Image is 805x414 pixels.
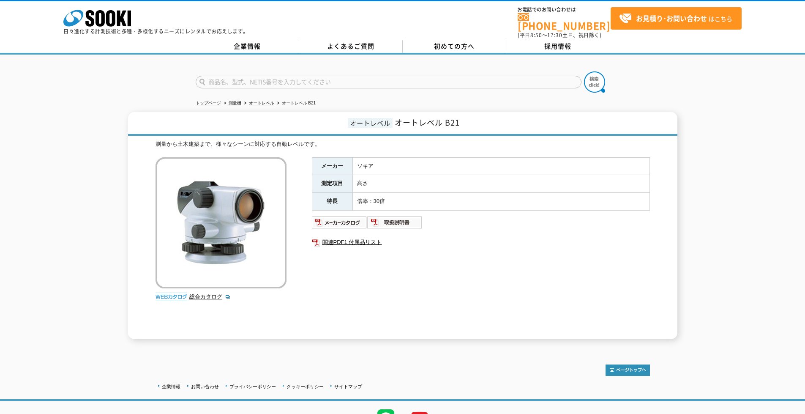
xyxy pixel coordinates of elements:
th: メーカー [312,157,352,175]
td: ソキア [352,157,649,175]
a: 取扱説明書 [367,221,423,228]
a: 関連PDF1 付属品リスト [312,237,650,248]
img: webカタログ [156,293,187,301]
span: 17:30 [547,31,562,39]
img: メーカーカタログ [312,216,367,229]
td: 倍率：30倍 [352,193,649,211]
span: オートレベル [348,118,393,128]
p: 日々進化する計測技術と多種・多様化するニーズにレンタルでお応えします。 [63,29,248,34]
img: トップページへ [606,365,650,376]
a: 測量機 [229,101,241,105]
span: (平日 ～ 土日、祝日除く) [518,31,601,39]
a: オートレベル [249,101,274,105]
a: クッキーポリシー [287,384,324,389]
th: 特長 [312,193,352,211]
a: お見積り･お問い合わせはこちら [611,7,742,30]
img: オートレベル B21 [156,157,287,288]
img: 取扱説明書 [367,216,423,229]
a: 企業情報 [162,384,180,389]
th: 測定項目 [312,175,352,193]
span: オートレベル B21 [395,117,460,128]
a: よくあるご質問 [299,40,403,53]
a: トップページ [196,101,221,105]
a: 初めての方へ [403,40,506,53]
li: オートレベル B21 [276,99,316,108]
span: 8:50 [530,31,542,39]
a: プライバシーポリシー [229,384,276,389]
td: 高さ [352,175,649,193]
a: 企業情報 [196,40,299,53]
strong: お見積り･お問い合わせ [636,13,707,23]
a: お問い合わせ [191,384,219,389]
a: [PHONE_NUMBER] [518,13,611,30]
a: 総合カタログ [189,293,231,300]
span: はこちら [619,12,732,25]
input: 商品名、型式、NETIS番号を入力してください [196,76,581,88]
a: メーカーカタログ [312,221,367,228]
a: サイトマップ [334,384,362,389]
span: お電話でのお問い合わせは [518,7,611,12]
span: 初めての方へ [434,41,475,51]
img: btn_search.png [584,71,605,93]
a: 採用情報 [506,40,610,53]
div: 測量から土木建築まで、様々なシーンに対応する自動レベルです。 [156,140,650,149]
